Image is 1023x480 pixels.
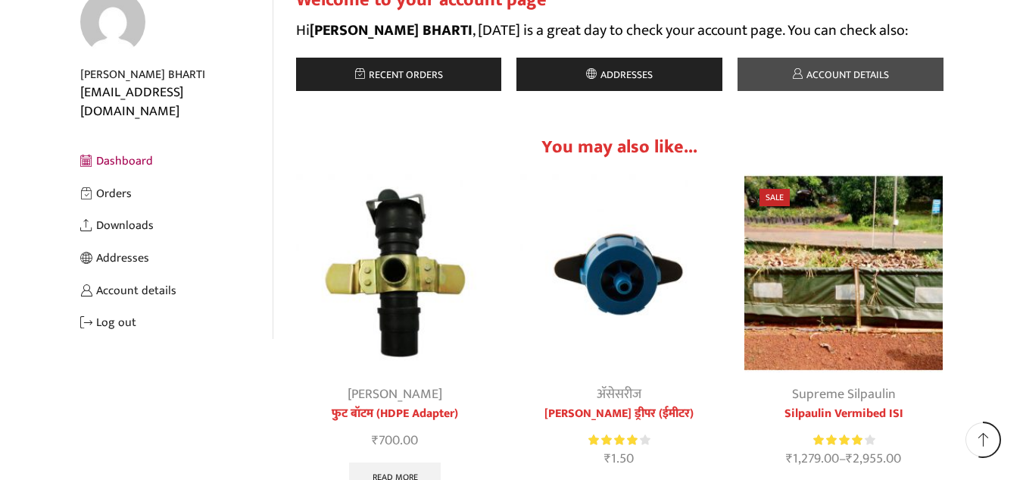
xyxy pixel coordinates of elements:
[80,145,273,177] a: Dashboard
[786,447,839,470] bdi: 1,279.00
[296,58,502,91] a: Recent orders
[372,429,379,452] span: ₹
[296,18,943,42] p: Hi , [DATE] is a great day to check your account page. You can check also:
[80,209,273,242] a: Downloads
[597,383,641,406] a: अ‍ॅसेसरीज
[588,432,650,448] div: Rated 4.00 out of 5
[296,405,494,423] a: फुट बॉटम (HDPE Adapter)
[348,383,442,406] a: [PERSON_NAME]
[813,432,875,448] div: Rated 4.17 out of 5
[588,432,638,448] span: Rated out of 5
[310,17,473,43] strong: [PERSON_NAME] BHARTI
[846,447,901,470] bdi: 2,955.00
[520,174,719,372] img: हिरा ओनलाईन ड्रीपर (ईमीटर)
[520,405,719,423] a: [PERSON_NAME] ड्रीपर (ईमीटर)
[744,449,943,469] span: –
[786,447,793,470] span: ₹
[80,275,273,307] a: Account details
[372,429,418,452] bdi: 700.00
[846,447,853,470] span: ₹
[296,174,494,372] img: Foot Bottom
[792,383,896,406] a: Supreme Silpaulin
[759,189,790,206] span: Sale
[516,58,722,91] a: Addresses
[80,306,273,339] a: Log out
[597,66,653,83] span: Addresses
[365,66,443,83] span: Recent orders
[80,66,273,83] div: [PERSON_NAME] BHARTI
[803,66,889,83] span: Account details
[80,177,273,210] a: Orders
[604,447,634,470] bdi: 1.50
[604,447,611,470] span: ₹
[744,405,943,423] a: Silpaulin Vermibed ISI
[813,432,865,448] span: Rated out of 5
[541,132,697,162] span: You may also like...
[80,242,273,275] a: Addresses
[80,83,273,122] div: [EMAIL_ADDRESS][DOMAIN_NAME]
[744,174,943,372] img: Silpaulin Vermibed ISI
[738,58,943,91] a: Account details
